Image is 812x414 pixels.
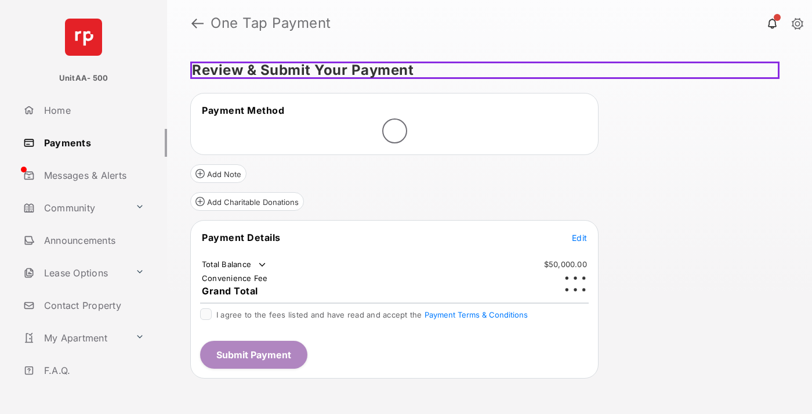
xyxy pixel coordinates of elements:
[65,19,102,56] img: svg+xml;base64,PHN2ZyB4bWxucz0iaHR0cDovL3d3dy53My5vcmcvMjAwMC9zdmciIHdpZHRoPSI2NCIgaGVpZ2h0PSI2NC...
[19,96,167,124] a: Home
[190,62,780,79] h5: Review & Submit Your Payment
[19,259,130,287] a: Lease Options
[19,129,167,157] a: Payments
[19,357,167,384] a: F.A.Q.
[543,259,588,269] td: $50,000.00
[425,310,528,319] button: I agree to the fees listed and have read and accept the
[19,291,167,319] a: Contact Property
[216,310,528,319] span: I agree to the fees listed and have read and accept the
[19,226,167,254] a: Announcements
[190,192,304,211] button: Add Charitable Donations
[19,194,130,222] a: Community
[211,16,331,30] strong: One Tap Payment
[201,273,269,283] td: Convenience Fee
[202,232,281,243] span: Payment Details
[572,233,587,243] span: Edit
[201,259,268,271] td: Total Balance
[572,232,587,243] button: Edit
[19,324,130,352] a: My Apartment
[202,285,258,297] span: Grand Total
[19,161,167,189] a: Messages & Alerts
[200,341,307,369] button: Submit Payment
[202,105,284,116] span: Payment Method
[59,73,108,84] p: UnitAA- 500
[190,164,246,183] button: Add Note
